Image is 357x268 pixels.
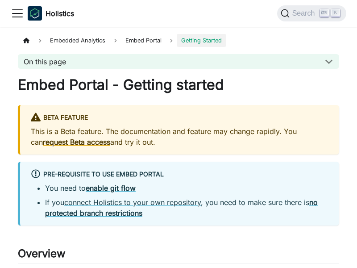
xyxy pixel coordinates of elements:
[86,184,136,193] a: enable git flow
[43,138,110,147] a: request Beta access
[45,197,328,218] li: If you , you need to make sure there is
[121,34,166,47] a: Embed Portal
[45,183,328,193] li: You need to
[64,198,201,207] a: connect Holistics to your own repository
[45,198,318,218] a: no protected branch restrictions
[46,8,74,19] b: Holistics
[277,5,346,21] button: Search (Ctrl+K)
[331,9,340,17] kbd: K
[31,126,328,147] p: This is a Beta feature. The documentation and feature may change rapidly. You can and try it out.
[31,169,328,180] div: Pre-requisite to use Embed Portal
[177,34,226,47] span: Getting Started
[18,54,339,69] button: On this page
[28,6,74,21] a: HolisticsHolistics
[31,112,328,124] div: BETA FEATURE
[28,6,42,21] img: Holistics
[46,34,110,47] span: Embedded Analytics
[11,7,24,20] button: Toggle navigation bar
[18,76,339,94] h1: Embed Portal - Getting started
[18,34,339,47] nav: Breadcrumbs
[125,37,162,44] span: Embed Portal
[18,34,35,47] a: Home page
[18,247,339,264] h2: Overview
[290,9,320,17] span: Search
